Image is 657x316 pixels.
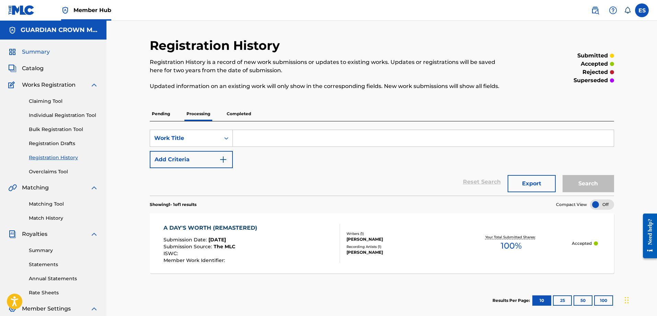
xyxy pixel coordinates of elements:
[73,6,111,14] span: Member Hub
[22,64,44,73] span: Catalog
[588,3,602,17] a: Public Search
[21,26,98,34] h5: GUARDIAN CROWN MUSIC
[347,236,450,242] div: [PERSON_NAME]
[29,126,98,133] a: Bulk Registration Tool
[225,107,253,121] p: Completed
[8,184,17,192] img: Matching
[623,283,657,316] iframe: Chat Widget
[572,240,592,247] p: Accepted
[90,305,98,313] img: expand
[22,230,47,238] span: Royalties
[163,237,208,243] span: Submission Date :
[29,154,98,161] a: Registration History
[591,6,599,14] img: search
[582,68,608,76] p: rejected
[150,58,507,75] p: Registration History is a record of new work submissions or updates to existing works. Updates or...
[29,168,98,175] a: Overclaims Tool
[29,247,98,254] a: Summary
[163,257,227,263] span: Member Work Identifier :
[501,240,522,252] span: 100 %
[219,155,227,164] img: 9d2ae6d4665cec9f34b9.svg
[606,3,620,17] div: Help
[184,107,212,121] p: Processing
[8,26,16,34] img: Accounts
[22,48,50,56] span: Summary
[29,215,98,222] a: Match History
[150,130,614,196] form: Search Form
[150,201,196,208] p: Showing 1 - 1 of 1 results
[638,208,657,264] iframe: Resource Center
[61,6,69,14] img: Top Rightsholder
[154,134,216,142] div: Work Title
[625,290,629,310] div: Drag
[485,235,537,240] p: Your Total Submitted Shares:
[29,275,98,282] a: Annual Statements
[347,249,450,255] div: [PERSON_NAME]
[22,184,49,192] span: Matching
[29,112,98,119] a: Individual Registration Tool
[635,3,649,17] div: User Menu
[577,52,608,60] p: submitted
[150,213,614,273] a: A DAY'S WORTH (REMASTERED)Submission Date:[DATE]Submission Source:The MLCISWC:Member Work Identif...
[347,231,450,236] div: Writers ( 1 )
[90,184,98,192] img: expand
[29,261,98,268] a: Statements
[163,250,180,257] span: ISWC :
[150,151,233,168] button: Add Criteria
[8,64,16,73] img: Catalog
[29,140,98,147] a: Registration Drafts
[508,175,556,192] button: Export
[150,82,507,90] p: Updated information on an existing work will only show in the corresponding fields. New work subm...
[163,243,214,250] span: Submission Source :
[492,297,532,304] p: Results Per Page:
[8,48,16,56] img: Summary
[556,201,587,208] span: Compact View
[29,200,98,208] a: Matching Tool
[163,224,261,232] div: A DAY'S WORTH (REMASTERED)
[214,243,235,250] span: The MLC
[8,48,50,56] a: SummarySummary
[8,81,17,89] img: Works Registration
[574,295,592,306] button: 50
[29,98,98,105] a: Claiming Tool
[22,81,76,89] span: Works Registration
[532,295,551,306] button: 10
[574,76,608,85] p: superseded
[8,5,35,15] img: MLC Logo
[22,305,71,313] span: Member Settings
[90,81,98,89] img: expand
[347,244,450,249] div: Recording Artists ( 1 )
[29,289,98,296] a: Rate Sheets
[150,38,283,53] h2: Registration History
[8,305,16,313] img: Member Settings
[208,237,226,243] span: [DATE]
[594,295,613,306] button: 100
[8,64,44,73] a: CatalogCatalog
[8,230,16,238] img: Royalties
[609,6,617,14] img: help
[624,7,631,14] div: Notifications
[150,107,172,121] p: Pending
[553,295,572,306] button: 25
[90,230,98,238] img: expand
[581,60,608,68] p: accepted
